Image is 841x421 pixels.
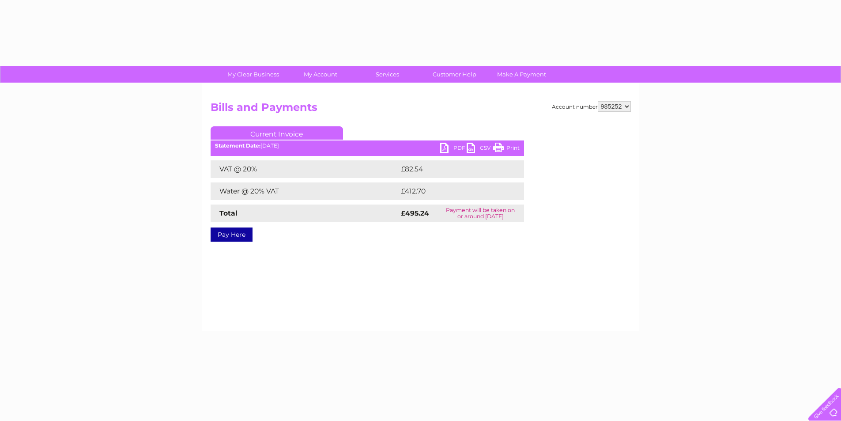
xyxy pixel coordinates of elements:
div: [DATE] [211,143,524,149]
a: PDF [440,143,467,156]
td: Water @ 20% VAT [211,182,399,200]
b: Statement Date: [215,142,260,149]
h2: Bills and Payments [211,101,631,118]
a: Make A Payment [485,66,558,83]
div: Account number [552,101,631,112]
a: My Account [284,66,357,83]
td: £82.54 [399,160,506,178]
td: Payment will be taken on or around [DATE] [437,205,524,222]
strong: £495.24 [401,209,429,217]
a: Pay Here [211,228,253,242]
td: £412.70 [399,182,508,200]
a: CSV [467,143,493,156]
a: Customer Help [418,66,491,83]
a: Current Invoice [211,126,343,140]
td: VAT @ 20% [211,160,399,178]
a: Services [351,66,424,83]
a: My Clear Business [217,66,290,83]
strong: Total [219,209,238,217]
a: Print [493,143,520,156]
